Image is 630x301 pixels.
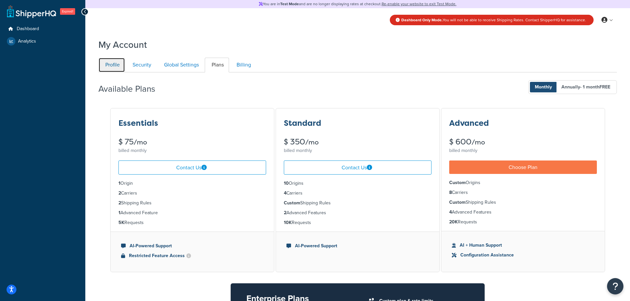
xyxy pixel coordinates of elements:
a: Security [126,58,157,72]
div: $ 350 [284,138,431,146]
li: Requests [284,219,431,226]
strong: 1 [118,180,120,187]
li: Carriers [449,189,597,196]
h3: Advanced [449,119,489,127]
strong: Custom [449,199,466,206]
a: Billing [230,58,256,72]
li: Origins [449,179,597,186]
li: Requests [449,218,597,226]
a: Dashboard [5,23,80,35]
li: Origin [118,180,266,187]
li: AI-Powered Support [286,242,429,250]
h3: Standard [284,119,321,127]
strong: 2 [284,209,286,216]
div: billed monthly [449,146,597,155]
li: Carriers [284,190,431,197]
li: Restricted Feature Access [121,252,263,259]
strong: 4 [284,190,286,197]
strong: 10 [284,180,289,187]
strong: Test Mode [280,1,299,7]
span: - 1 month [580,84,610,90]
li: Origins [284,180,431,187]
strong: 2 [118,199,121,206]
small: /mo [472,138,485,147]
strong: 8 [449,189,452,196]
li: Configuration Assistance [452,252,594,259]
span: Monthly [530,82,557,92]
li: Advanced Features [284,209,431,216]
h1: My Account [98,38,147,51]
strong: 4 [449,209,452,216]
strong: 2 [118,190,121,197]
a: Global Settings [157,58,204,72]
h2: Available Plans [98,84,165,94]
a: Plans [205,58,229,72]
strong: 5K [118,219,124,226]
a: Contact Us [118,160,266,175]
li: Requests [118,219,266,226]
h3: Essentials [118,119,158,127]
span: Analytics [18,39,36,44]
strong: Custom [284,199,300,206]
a: Re-enable your website to exit Test Mode. [382,1,456,7]
li: Shipping Rules [284,199,431,207]
div: billed monthly [284,146,431,155]
button: Open Resource Center [607,278,623,294]
div: $ 75 [118,138,266,146]
li: AI + Human Support [452,242,594,249]
li: Carriers [118,190,266,197]
a: Profile [98,58,125,72]
button: Monthly Annually- 1 monthFREE [528,80,617,94]
b: FREE [599,84,610,90]
span: You will not be able to receive Shipping Rates. Contact ShipperHQ for assistance. [401,17,586,23]
div: $ 600 [449,138,597,146]
a: Choose Plan [449,160,597,174]
strong: Dashboard Only Mode. [401,17,443,23]
small: /mo [134,138,147,147]
li: Shipping Rules [118,199,266,207]
a: ShipperHQ Home [7,5,56,18]
li: Shipping Rules [449,199,597,206]
a: Contact Us [284,160,431,175]
li: AI-Powered Support [121,242,263,250]
div: billed monthly [118,146,266,155]
li: Advanced Feature [118,209,266,216]
strong: 10K [284,219,292,226]
li: Advanced Features [449,209,597,216]
a: Analytics [5,35,80,47]
strong: 1 [118,209,120,216]
small: /mo [305,138,319,147]
span: Annually [556,82,615,92]
span: Dashboard [17,26,39,32]
strong: 20K [449,218,458,225]
span: Expired! [60,8,75,15]
strong: Custom [449,179,466,186]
